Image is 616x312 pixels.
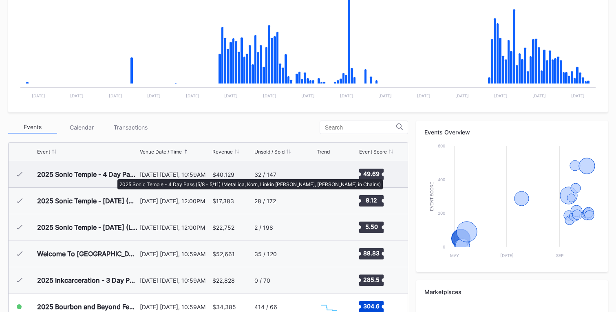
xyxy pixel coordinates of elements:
svg: Chart title [317,270,341,290]
div: Marketplaces [424,288,600,295]
text: [DATE] [109,93,122,98]
div: $17,383 [212,198,234,204]
div: 2025 Inkcarceration - 3 Day Pass (7/18-7/20) (Falling in Reverse, Slipknot, Five Finger Death Punch) [37,276,138,284]
svg: Chart title [317,191,341,211]
svg: Chart title [317,244,341,264]
text: [DATE] [417,93,431,98]
text: 304.6 [363,303,380,310]
div: Event [37,149,50,155]
svg: Chart title [317,164,341,185]
text: 88.83 [363,250,380,257]
text: [DATE] [455,93,469,98]
div: 2 / 198 [254,224,273,231]
text: [DATE] [571,93,585,98]
text: [DATE] [32,93,45,98]
div: [DATE] [DATE], 10:59AM [140,250,210,257]
text: Sep [556,253,563,258]
text: [DATE] [263,93,276,98]
div: 2025 Bourbon and Beyond Festival - 4 Day Pass (9/11 - 9/14) ([PERSON_NAME], [PERSON_NAME], [PERSO... [37,303,138,311]
text: 5.50 [365,223,378,230]
text: 200 [438,211,445,215]
text: [DATE] [340,93,353,98]
text: [DATE] [70,93,84,98]
div: $52,661 [212,250,235,257]
text: [DATE] [186,93,199,98]
div: Revenue [212,149,233,155]
div: Calendar [57,121,106,134]
div: $22,828 [212,277,235,284]
div: Venue Date / Time [140,149,182,155]
text: 285.5 [363,276,380,283]
text: [DATE] [378,93,392,98]
text: [DATE] [500,253,513,258]
div: [DATE] [DATE], 10:59AM [140,303,210,310]
div: Events Overview [424,129,600,136]
div: 35 / 120 [254,250,277,257]
div: $40,129 [212,171,234,178]
text: [DATE] [532,93,546,98]
div: 32 / 147 [254,171,276,178]
div: Events [8,121,57,134]
text: 49.69 [363,170,380,177]
div: 0 / 70 [254,277,270,284]
div: 2025 Sonic Temple - [DATE] (Korn) [37,197,138,205]
text: 0 [443,244,445,249]
div: 414 / 66 [254,303,277,310]
div: $22,752 [212,224,234,231]
text: [DATE] [494,93,508,98]
div: Welcome To [GEOGRAPHIC_DATA] - 4 Day Pass (5/15 - 5/18) (Shinedown, Green Day, Linkin Park, Korn) [37,250,138,258]
text: May [450,253,459,258]
div: 2025 Sonic Temple - 4 Day Pass (5/8 - 5/11) (Metallica, Korn, Linkin [PERSON_NAME], [PERSON_NAME]... [37,170,138,178]
text: [DATE] [147,93,161,98]
div: [DATE] [DATE], 10:59AM [140,277,210,284]
text: 600 [438,143,445,148]
div: 28 / 172 [254,198,276,204]
div: Unsold / Sold [254,149,285,155]
div: 2025 Sonic Temple - [DATE] (Linkin Park) [37,223,138,231]
svg: Chart title [424,142,600,264]
div: [DATE] [DATE], 12:00PM [140,224,210,231]
text: [DATE] [301,93,315,98]
div: Transactions [106,121,155,134]
div: Event Score [359,149,387,155]
div: Trend [317,149,330,155]
svg: Chart title [317,217,341,237]
input: Search [325,124,396,131]
div: [DATE] [DATE], 10:59AM [140,171,210,178]
div: [DATE] [DATE], 12:00PM [140,198,210,204]
text: [DATE] [224,93,238,98]
text: 8.12 [366,197,377,204]
text: 400 [438,177,445,182]
div: $34,385 [212,303,236,310]
text: Event Score [430,182,434,211]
